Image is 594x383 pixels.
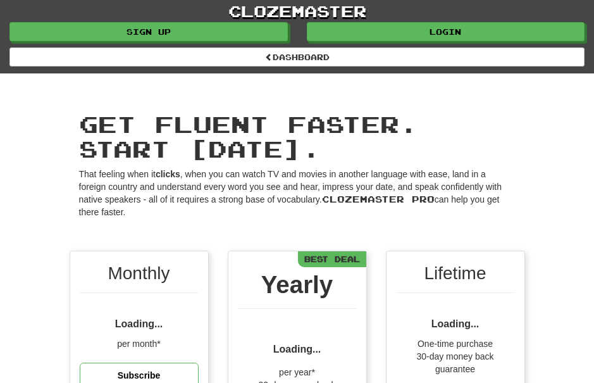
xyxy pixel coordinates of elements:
a: Sign up [9,22,288,41]
span: Loading... [431,318,480,329]
a: Login [307,22,585,41]
div: per month* [80,337,199,350]
span: Get fluent faster. Start [DATE]. [79,110,418,163]
div: Best Deal [298,251,366,267]
div: Lifetime [396,261,515,293]
p: That feeling when it , when you can watch TV and movies in another language with ease, land in a ... [79,168,516,218]
span: Loading... [273,344,321,355]
span: Loading... [115,318,163,329]
span: Clozemaster Pro [322,194,435,204]
a: Dashboard [9,47,585,66]
div: per year* [238,366,357,379]
div: 30-day money back guarantee [396,350,515,375]
div: Yearly [238,267,357,309]
div: Monthly [80,261,199,293]
strong: clicks [156,169,180,179]
div: One-time purchase [396,337,515,350]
